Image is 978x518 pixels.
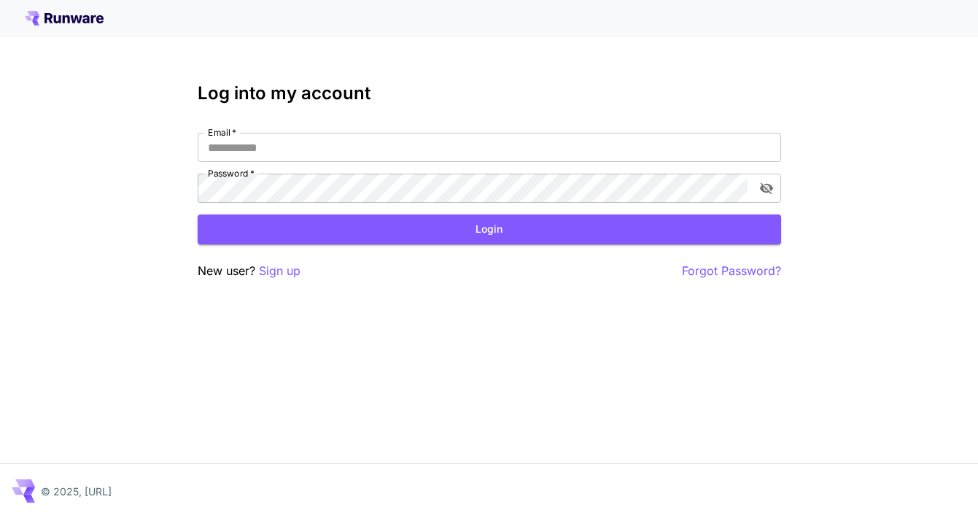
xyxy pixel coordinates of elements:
button: toggle password visibility [753,175,780,201]
button: Sign up [259,262,300,280]
h3: Log into my account [198,83,781,104]
button: Forgot Password? [682,262,781,280]
p: © 2025, [URL] [41,484,112,499]
label: Password [208,167,255,179]
p: New user? [198,262,300,280]
label: Email [208,126,236,139]
button: Login [198,214,781,244]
